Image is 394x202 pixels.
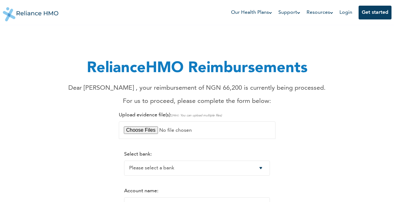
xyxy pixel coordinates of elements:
h1: RelianceHMO Reimbursements [68,57,326,80]
a: Our Health Plans [231,9,272,16]
button: Get started [359,6,391,19]
label: Select bank: [124,152,152,157]
span: (Hint: You can upload multiple files) [171,114,222,117]
p: Dear [PERSON_NAME] , your reimbursement of NGN 66,200 is currently being processed. [68,83,326,93]
label: Account name: [124,189,158,194]
a: Login [339,10,352,15]
a: Support [278,9,300,16]
label: Upload evidence file(s): [119,113,222,118]
p: For us to proceed, please complete the form below: [68,97,326,106]
img: Reliance HMO's Logo [3,3,59,21]
a: Resources [307,9,333,16]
